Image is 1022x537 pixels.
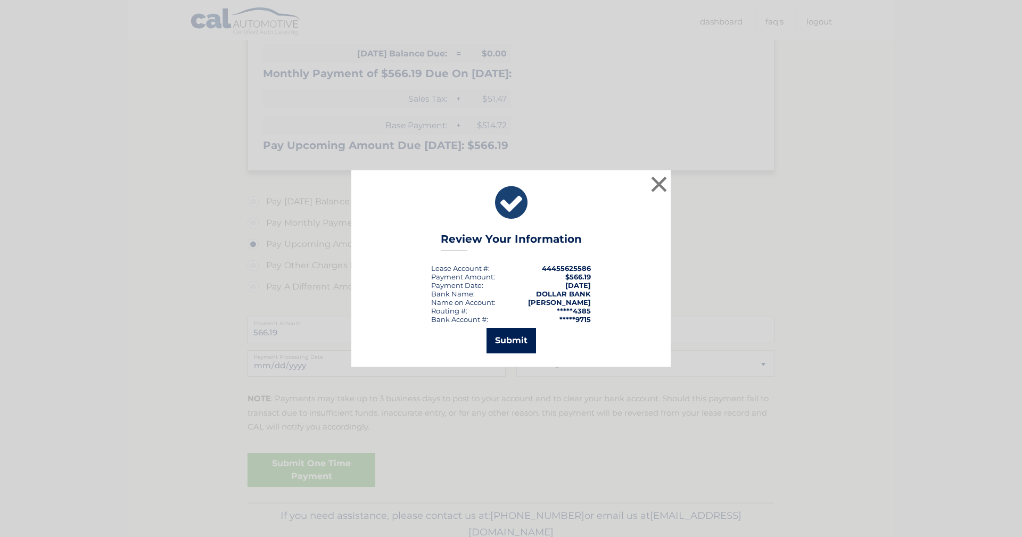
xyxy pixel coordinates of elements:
[487,328,536,353] button: Submit
[431,307,467,315] div: Routing #:
[431,264,490,272] div: Lease Account #:
[441,233,582,251] h3: Review Your Information
[536,290,591,298] strong: DOLLAR BANK
[528,298,591,307] strong: [PERSON_NAME]
[565,272,591,281] span: $566.19
[431,298,496,307] div: Name on Account:
[431,315,488,324] div: Bank Account #:
[431,281,482,290] span: Payment Date
[431,290,475,298] div: Bank Name:
[542,264,591,272] strong: 44455625586
[431,272,495,281] div: Payment Amount:
[648,174,670,195] button: ×
[565,281,591,290] span: [DATE]
[431,281,483,290] div: :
